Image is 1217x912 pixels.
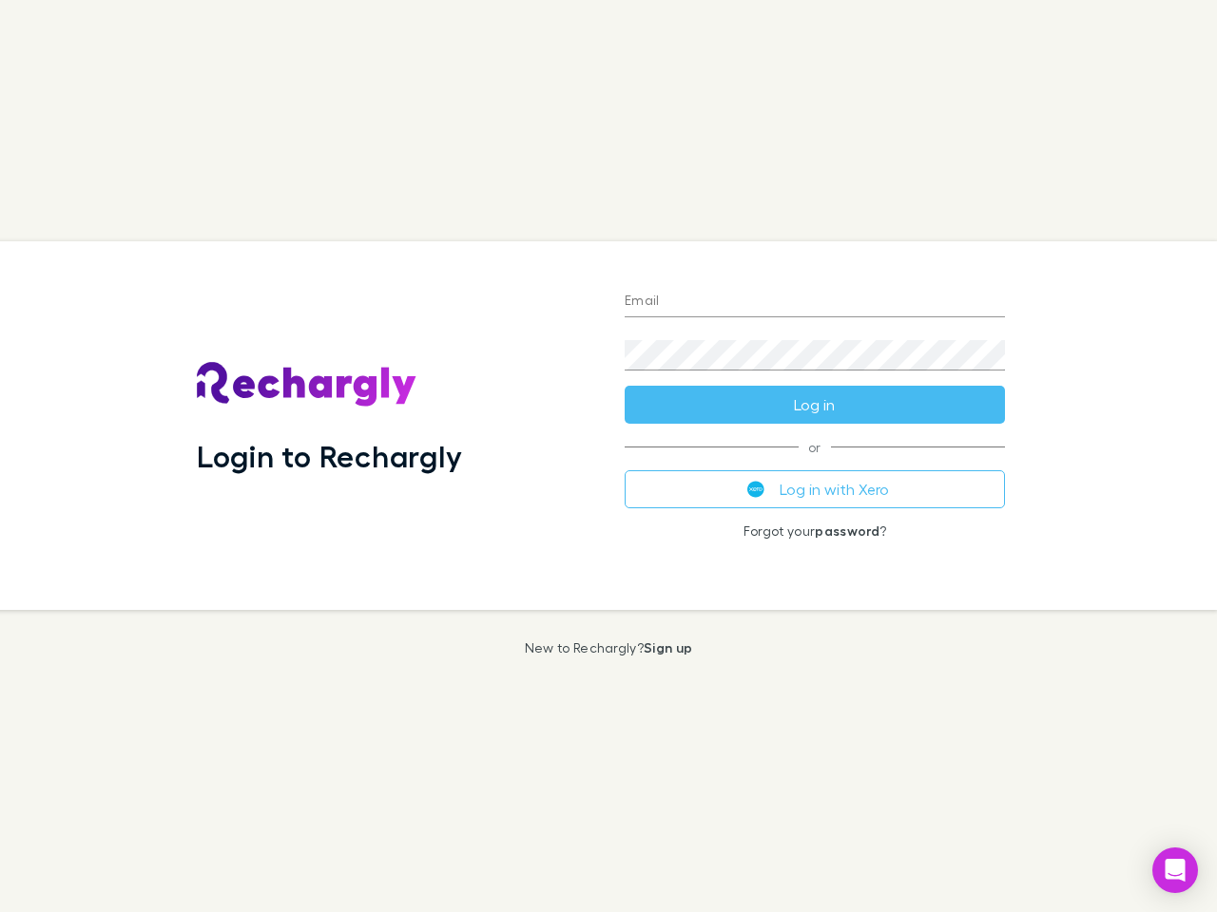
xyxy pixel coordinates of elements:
button: Log in [625,386,1005,424]
p: Forgot your ? [625,523,1005,539]
img: Rechargly's Logo [197,362,417,408]
img: Xero's logo [747,481,764,498]
div: Open Intercom Messenger [1152,847,1198,893]
a: password [815,522,879,539]
h1: Login to Rechargly [197,438,462,474]
p: New to Rechargly? [525,640,693,655]
span: or [625,446,1005,447]
button: Log in with Xero [625,470,1005,508]
a: Sign up [644,639,692,655]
